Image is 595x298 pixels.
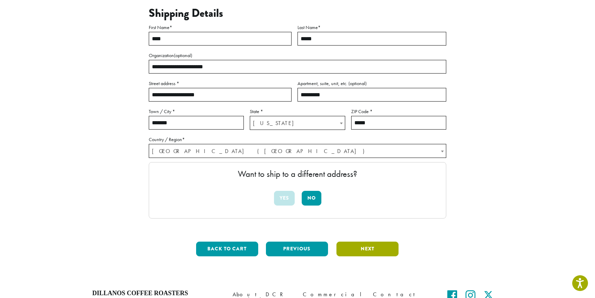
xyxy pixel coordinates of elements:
[156,169,439,178] p: Want to ship to a different address?
[149,79,292,88] label: Street address
[149,23,292,32] label: First Name
[149,144,446,158] span: United States (US)
[149,7,446,20] h3: Shipping Details
[196,242,258,256] button: Back to cart
[351,107,446,116] label: ZIP Code
[250,116,345,130] span: State
[149,144,446,158] span: Country / Region
[250,107,345,116] label: State
[174,52,192,58] span: (optional)
[297,79,446,88] label: Apartment, suite, unit, etc.
[266,242,328,256] button: Previous
[92,290,222,297] h4: Dillanos Coffee Roasters
[297,23,446,32] label: Last Name
[302,191,321,206] button: No
[336,242,399,256] button: Next
[274,191,295,206] button: Yes
[149,107,244,116] label: Town / City
[250,116,345,130] span: Washington
[348,80,367,86] span: (optional)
